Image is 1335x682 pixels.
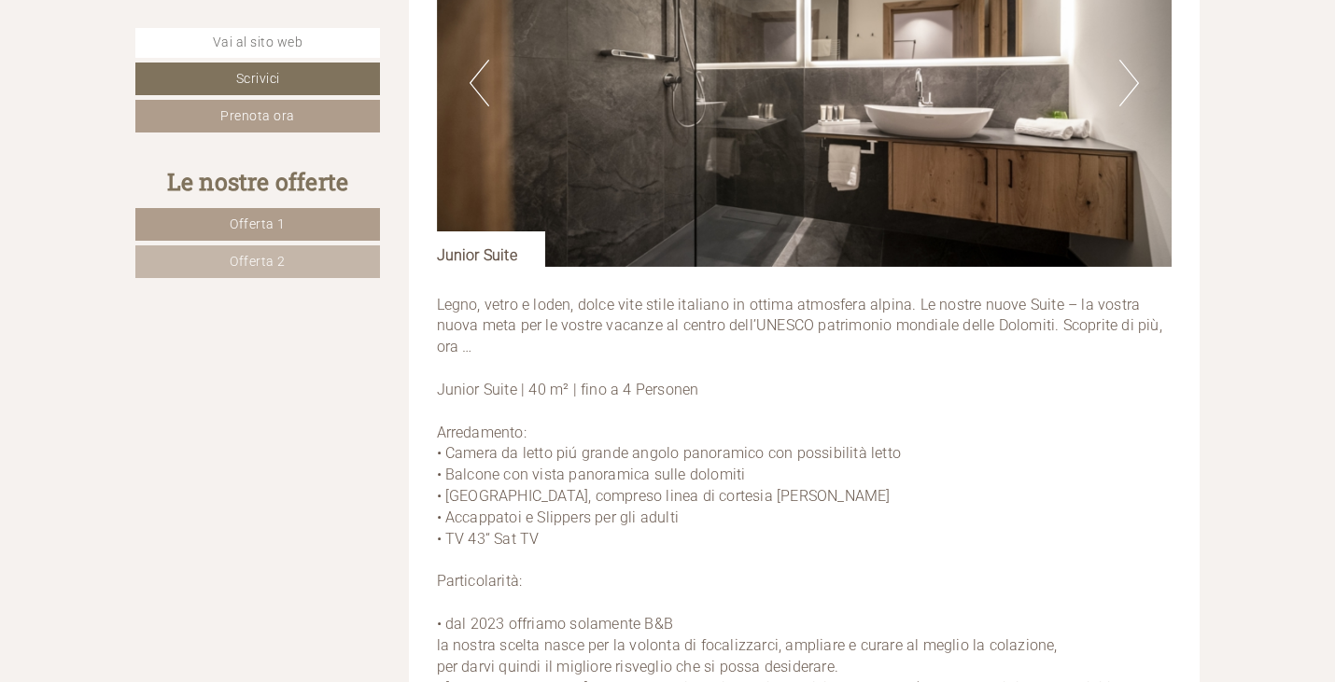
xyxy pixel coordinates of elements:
a: Vai al sito web [135,28,380,58]
div: Le nostre offerte [135,165,380,199]
a: Prenota ora [135,100,380,132]
div: martedì [325,15,410,47]
span: Offerta 1 [230,216,286,231]
div: Hotel Simpaty [29,55,288,70]
div: Junior Suite [437,231,545,267]
small: 14:44 [29,91,288,104]
button: Next [1119,60,1139,106]
button: Previous [470,60,489,106]
div: Buon giorno, come possiamo aiutarla? [15,51,298,108]
a: Scrivici [135,63,380,95]
span: Offerta 2 [230,254,286,269]
button: Invia [648,492,737,524]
